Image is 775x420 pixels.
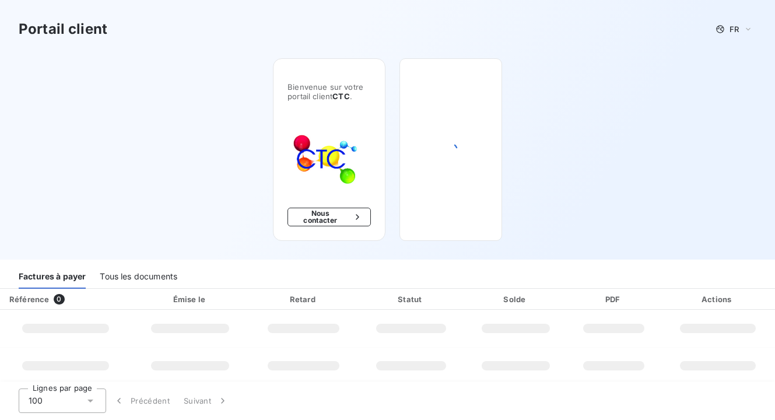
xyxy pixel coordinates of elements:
div: Tous les documents [100,264,177,289]
div: Actions [662,293,773,305]
button: Nous contacter [287,208,370,226]
div: Statut [360,293,462,305]
button: Suivant [177,388,236,413]
span: CTC [332,92,349,101]
button: Précédent [106,388,177,413]
div: PDF [570,293,658,305]
div: Émise le [134,293,247,305]
div: Référence [9,295,49,304]
div: Solde [467,293,565,305]
span: 0 [54,294,64,304]
span: Bienvenue sur votre portail client . [287,82,370,101]
span: FR [730,24,739,34]
div: Factures à payer [19,264,86,289]
span: 100 [29,395,43,407]
div: Retard [252,293,356,305]
h3: Portail client [19,19,107,40]
img: Company logo [287,129,362,189]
